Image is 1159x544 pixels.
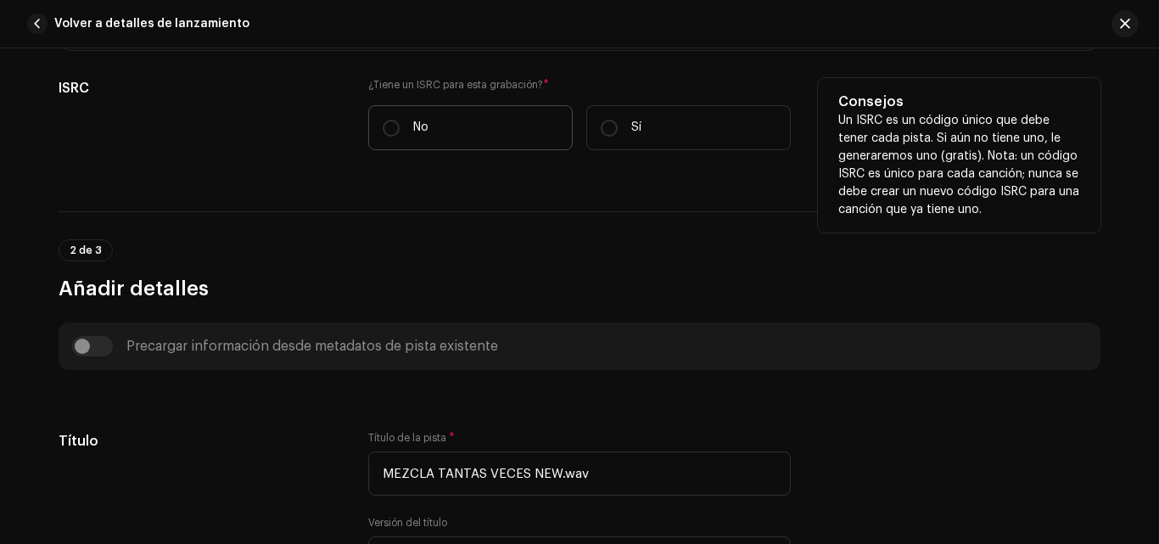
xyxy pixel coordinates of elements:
[413,119,428,137] p: No
[838,112,1080,219] p: Un ISRC es un código único que debe tener cada pista. Si aún no tiene uno, le generaremos uno (gr...
[368,431,455,445] label: Título de la pista
[59,275,1100,302] h3: Añadir detalles
[631,119,641,137] p: Sí
[59,78,341,98] h5: ISRC
[838,92,1080,112] h5: Consejos
[368,516,447,530] label: Versión del título
[59,431,341,451] h5: Título
[368,78,791,92] label: ¿Tiene un ISRC para esta grabación?
[368,451,791,496] input: Ingrese el nombre de la pista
